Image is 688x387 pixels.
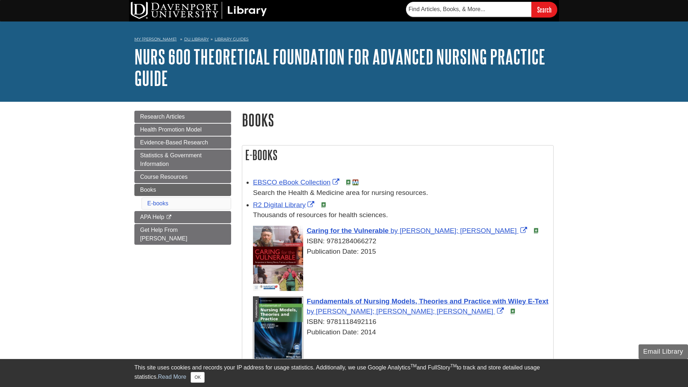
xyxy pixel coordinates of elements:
span: Evidence-Based Research [140,139,208,145]
span: Fundamentals of Nursing Models, Theories and Practice with Wiley E-Text [307,297,548,305]
img: e-Book [345,180,351,185]
span: Course Resources [140,174,188,180]
div: Publication Date: 2014 [253,327,550,338]
span: Health Promotion Model [140,126,202,133]
a: Read More [158,374,186,380]
img: e-Book [321,202,326,208]
h1: Books [242,111,554,129]
button: Close [191,372,205,383]
form: Searches DU Library's articles, books, and more [406,2,557,17]
a: Link opens in new window [253,201,316,209]
span: Research Articles [140,114,185,120]
a: Books [134,184,231,196]
a: E-books [147,200,168,206]
a: Course Resources [134,171,231,183]
a: Library Guides [215,37,249,42]
a: Link opens in new window [307,297,548,315]
div: Thousands of resources for health sciences. [253,210,550,220]
img: e-Book [510,309,516,314]
div: Publication Date: 2015 [253,247,550,257]
sup: TM [450,363,457,368]
a: Evidence-Based Research [134,137,231,149]
a: Get Help From [PERSON_NAME] [134,224,231,245]
a: Health Promotion Model [134,124,231,136]
a: Statistics & Government Information [134,149,231,170]
span: Statistics & Government Information [140,152,202,167]
a: Link opens in new window [307,227,529,234]
input: Search [531,2,557,17]
div: ISBN: 9781118492116 [253,317,550,327]
a: DU Library [184,37,209,42]
sup: TM [410,363,416,368]
div: ISBN: 9781284066272 [253,236,550,247]
div: Guide Page Menu [134,111,231,245]
a: Research Articles [134,111,231,123]
span: by [307,307,314,315]
a: My [PERSON_NAME] [134,36,177,42]
span: Get Help From [PERSON_NAME] [140,227,187,242]
img: MeL (Michigan electronic Library) [353,180,358,185]
button: Email Library [639,344,688,359]
a: Link opens in new window [253,178,341,186]
span: by [391,227,398,234]
a: NURS 600 Theoretical Foundation for Advanced Nursing Practice Guide [134,46,545,89]
span: Caring for the Vulnerable [307,227,389,234]
span: [PERSON_NAME]; [PERSON_NAME]; [PERSON_NAME] [316,307,493,315]
img: e-Book [533,228,539,234]
div: This site uses cookies and records your IP address for usage statistics. Additionally, we use Goo... [134,363,554,383]
span: Books [140,187,156,193]
i: This link opens in a new window [166,215,172,220]
input: Find Articles, Books, & More... [406,2,531,17]
img: DU Library [131,2,267,19]
span: [PERSON_NAME]; [PERSON_NAME] [400,227,516,234]
h2: E-books [242,145,553,164]
a: APA Help [134,211,231,223]
span: APA Help [140,214,164,220]
nav: breadcrumb [134,34,554,46]
div: Search the Health & Medicine area for nursing resources. [253,188,550,198]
